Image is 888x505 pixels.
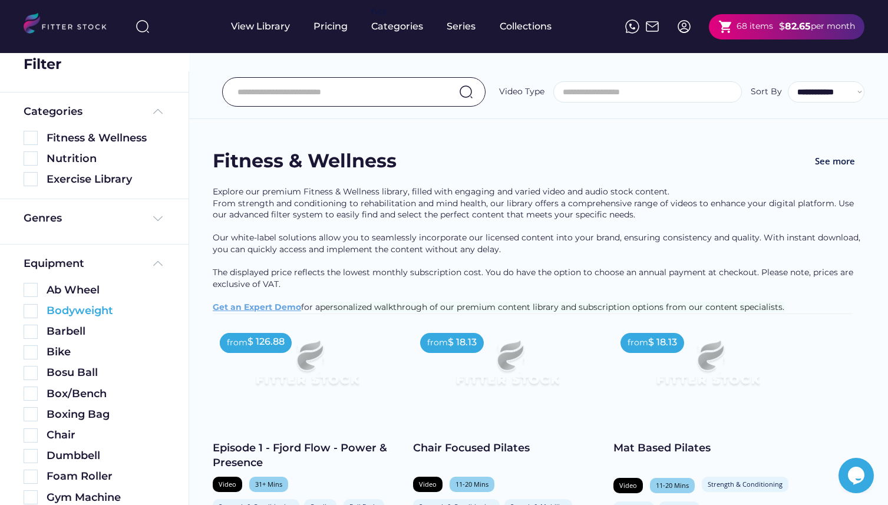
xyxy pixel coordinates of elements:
div: Equipment [24,256,84,271]
img: Frame%2051.svg [645,19,659,34]
div: Chair Focused Pilates [413,441,602,456]
div: Filter [24,54,61,74]
img: profile-circle.svg [677,19,691,34]
div: Collections [500,20,552,33]
img: Rectangle%205126.svg [24,407,38,421]
div: Categories [371,20,423,33]
div: Chair [47,428,165,443]
img: Rectangle%205126.svg [24,304,38,318]
img: Rectangle%205126.svg [24,283,38,297]
div: Ab Wheel [47,283,165,298]
div: Categories [24,104,82,119]
div: Series [447,20,476,33]
img: Frame%20%285%29.svg [151,104,165,118]
div: 31+ Mins [255,480,282,489]
div: Video Type [499,86,544,98]
a: Get an Expert Demo [213,302,301,312]
div: 68 items [737,21,773,32]
img: Rectangle%205126.svg [24,366,38,380]
img: Rectangle%205126.svg [24,345,38,359]
img: Rectangle%205126.svg [24,172,38,186]
div: Pricing [313,20,348,33]
img: Rectangle%205126.svg [24,449,38,463]
div: $ 126.88 [247,335,285,348]
div: Bike [47,345,165,359]
img: Rectangle%205126.svg [24,387,38,401]
div: Fitness & Wellness [213,148,397,174]
span: The displayed price reflects the lowest monthly subscription cost. You do have the option to choo... [213,267,856,289]
img: search-normal.svg [459,85,473,99]
img: Frame%20%285%29.svg [151,256,165,270]
div: Episode 1 - Fjord Flow - Power & Presence [213,441,401,470]
img: Frame%2079%20%281%29.svg [432,326,583,411]
img: Rectangle%205126.svg [24,428,38,443]
div: Bodyweight [47,303,165,318]
img: Frame%20%284%29.svg [151,212,165,226]
div: Foam Roller [47,469,165,484]
iframe: chat widget [839,458,876,493]
button: See more [806,148,864,174]
span: personalized walkthrough of our premium content library and subscription options from our content... [320,302,784,312]
img: Frame%2079%20%281%29.svg [232,326,382,411]
div: Strength & Conditioning [708,480,783,489]
img: Rectangle%205126.svg [24,470,38,484]
img: Rectangle%205126.svg [24,325,38,339]
img: Rectangle%205126.svg [24,131,38,145]
div: Dumbbell [47,448,165,463]
div: $ [779,20,785,33]
div: 11-20 Mins [656,481,689,490]
div: Nutrition [47,151,165,166]
div: from [427,337,448,349]
img: meteor-icons_whatsapp%20%281%29.svg [625,19,639,34]
div: $ 18.13 [448,336,477,349]
div: from [227,337,247,349]
div: from [628,337,648,349]
div: Video [419,480,437,489]
strong: 82.65 [785,21,811,32]
div: Boxing Bag [47,407,165,422]
div: Video [219,480,236,489]
img: search-normal%203.svg [136,19,150,34]
img: Frame%2079%20%281%29.svg [632,326,783,411]
button: shopping_cart [718,19,733,34]
div: $ 18.13 [648,336,677,349]
img: LOGO.svg [24,13,117,37]
div: Bosu Ball [47,365,165,380]
div: Box/Bench [47,387,165,401]
div: Exercise Library [47,172,165,187]
div: Mat Based Pilates [613,441,802,456]
div: Gym Machine [47,490,165,505]
div: fvck [371,6,387,18]
img: Rectangle%205126.svg [24,490,38,504]
div: 11-20 Mins [455,480,488,489]
div: View Library [231,20,290,33]
div: Genres [24,211,62,226]
div: Barbell [47,324,165,339]
div: Fitness & Wellness [47,131,165,146]
div: Explore our premium Fitness & Wellness library, filled with engaging and varied video and audio s... [213,186,864,313]
div: Sort By [751,86,782,98]
div: per month [811,21,855,32]
img: Rectangle%205126.svg [24,151,38,166]
div: Video [619,481,637,490]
